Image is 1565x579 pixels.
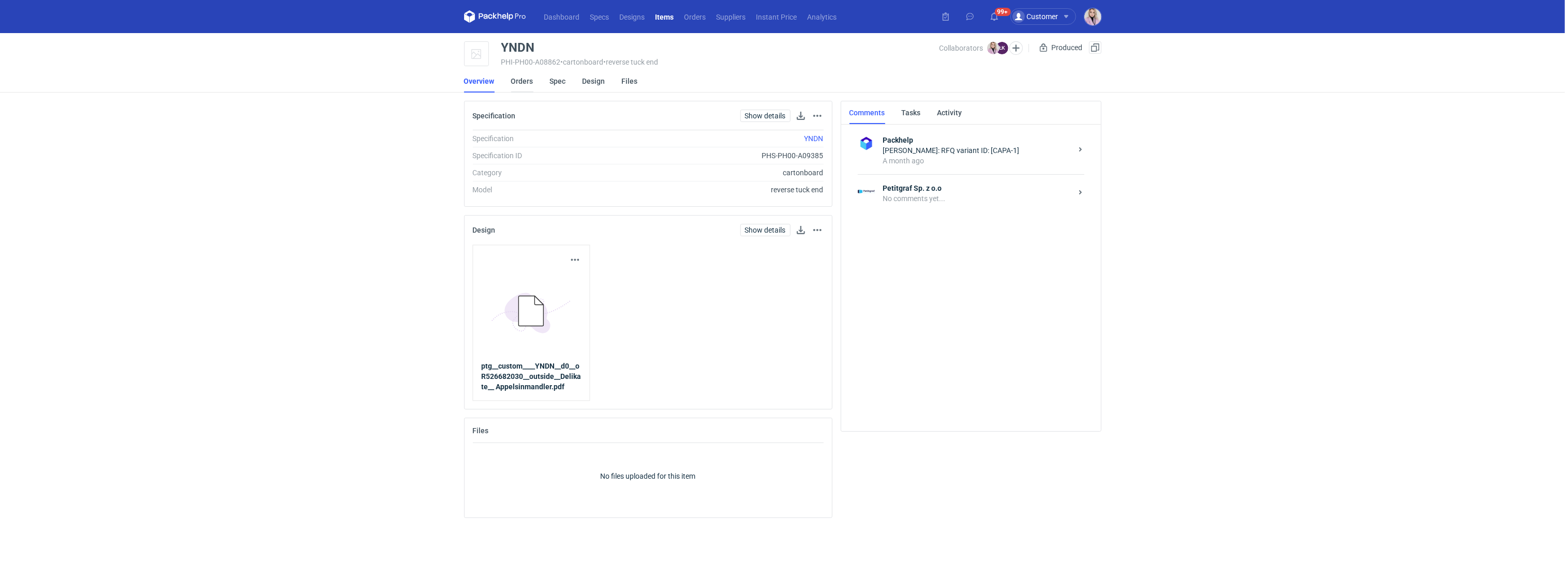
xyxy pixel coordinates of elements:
a: Orders [679,10,711,23]
img: Klaudia Wiśniewska [1084,8,1101,25]
button: Actions [569,254,581,266]
a: YNDN [804,134,823,143]
a: Tasks [902,101,921,124]
a: Activity [937,101,962,124]
div: A month ago [883,156,1072,166]
div: reverse tuck end [613,185,824,195]
button: Download specification [795,110,807,122]
a: Show details [740,110,791,122]
p: No files uploaded for this item [601,471,696,481]
div: Customer [1012,10,1059,23]
a: Orders [511,70,533,93]
img: Packhelp [858,135,875,152]
button: 99+ [986,8,1003,25]
a: Instant Price [751,10,802,23]
div: [PERSON_NAME]: RFQ variant ID: [CAPA-1] [883,145,1072,156]
div: Specification ID [473,150,613,161]
div: Specification [473,133,613,144]
svg: Packhelp Pro [464,10,526,23]
a: Download design [795,224,807,236]
span: • reverse tuck end [604,58,659,66]
div: PHS-PH00-A09385 [613,150,824,161]
div: No comments yet... [883,193,1072,204]
button: Edit collaborators [1009,41,1022,55]
button: Actions [811,110,824,122]
a: Items [650,10,679,23]
button: Duplicate Item [1089,41,1101,54]
span: Collaborators [939,44,983,52]
button: Actions [811,224,824,236]
a: Comments [849,101,885,124]
a: Specs [585,10,615,23]
h2: Design [473,226,496,234]
a: Suppliers [711,10,751,23]
div: YNDN [501,41,535,54]
a: Files [622,70,638,93]
img: Klaudia Wiśniewska [987,42,1000,54]
strong: Petitgraf Sp. z o.o [883,183,1072,193]
img: Petitgraf Sp. z o.o [858,183,875,200]
div: PHI-PH00-A08862 [501,58,939,66]
h2: Files [473,426,489,435]
a: ptg__custom____YNDN__d0__oR526682030__outside__Delikate__ Appelsinmandler.pdf [481,361,581,392]
a: Designs [615,10,650,23]
strong: Packhelp [883,135,1072,145]
button: Customer [1010,8,1084,25]
a: Design [583,70,605,93]
a: Overview [464,70,495,93]
div: Produced [1037,41,1085,54]
a: Analytics [802,10,842,23]
a: Dashboard [539,10,585,23]
div: cartonboard [613,167,824,178]
div: Model [473,185,613,195]
span: • cartonboard [561,58,604,66]
div: Category [473,167,613,178]
h2: Specification [473,112,516,120]
strong: ptg__custom____YNDN__d0__oR526682030__outside__Delikate__ Appelsinmandler.pdf [481,362,581,391]
a: Show details [740,224,791,236]
a: Spec [550,70,566,93]
figcaption: ŁK [996,42,1008,54]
